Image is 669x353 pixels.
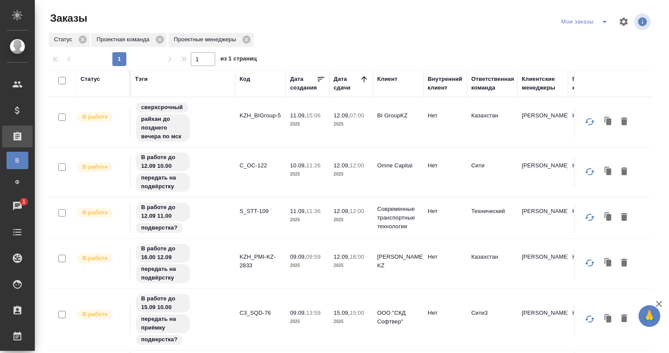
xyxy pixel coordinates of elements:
[306,162,321,169] p: 11:26
[141,223,177,232] p: подверстка?
[579,253,600,273] button: Обновить
[617,209,632,226] button: Удалить
[82,310,108,319] p: В работе
[76,309,125,320] div: Выставляет ПМ после принятия заказа от КМа
[517,107,568,137] td: [PERSON_NAME]
[568,157,618,187] td: Юридический
[600,311,617,327] button: Клонировать
[7,173,28,191] a: Ф
[467,304,517,335] td: Сити3
[290,112,306,119] p: 11.09,
[81,75,100,83] div: Статус
[428,253,463,261] p: Нет
[617,163,632,180] button: Удалить
[579,111,600,132] button: Обновить
[334,75,360,92] div: Дата сдачи
[377,309,419,326] p: ООО "СКД Софтвер"
[290,170,325,179] p: 2025
[428,111,463,120] p: Нет
[220,53,257,66] span: из 1 страниц
[141,335,177,344] p: подверстка?
[428,161,463,170] p: Нет
[82,113,108,121] p: В работе
[617,113,632,130] button: Удалить
[48,11,87,25] span: Заказы
[334,216,368,224] p: 2025
[568,248,618,279] td: Юридический
[76,111,125,123] div: Выставляет ПМ после принятия заказа от КМа
[290,208,306,214] p: 11.09,
[82,208,108,217] p: В работе
[572,75,614,92] div: Проектная команда
[568,203,618,233] td: Юридический
[240,207,281,216] p: S_STT-109
[290,216,325,224] p: 2025
[467,248,517,279] td: Казахстан
[290,120,325,129] p: 2025
[306,310,321,316] p: 13:59
[334,253,350,260] p: 12.09,
[634,13,652,30] span: Посмотреть информацию
[11,156,24,165] span: В
[334,120,368,129] p: 2025
[613,11,634,32] span: Настроить таблицу
[76,253,125,264] div: Выставляет ПМ после принятия заказа от КМа
[290,310,306,316] p: 09.09,
[639,305,660,327] button: 🙏
[306,208,321,214] p: 11:36
[334,112,350,119] p: 12.09,
[334,317,368,326] p: 2025
[306,112,321,119] p: 15:06
[467,157,517,187] td: Сити
[82,163,108,171] p: В работе
[7,152,28,169] a: В
[49,33,90,47] div: Статус
[642,307,657,325] span: 🙏
[350,208,364,214] p: 12:00
[334,310,350,316] p: 15.09,
[568,304,618,335] td: Юридический
[240,161,281,170] p: C_OC-122
[467,203,517,233] td: Технический
[240,111,281,120] p: KZH_BIGroup-5
[54,35,75,44] p: Статус
[517,203,568,233] td: [PERSON_NAME]
[17,197,30,206] span: 1
[141,294,185,312] p: В работе до 15.09 10.00
[76,161,125,173] div: Выставляет ПМ после принятия заказа от КМа
[141,115,185,141] p: райхан до позднего вечера по мск
[290,253,306,260] p: 09.09,
[240,75,250,83] div: Код
[135,75,148,83] div: Тэги
[377,111,419,120] p: BI GroupKZ
[174,35,239,44] p: Проектные менеджеры
[290,317,325,326] p: 2025
[350,310,364,316] p: 15:00
[290,261,325,270] p: 2025
[141,153,185,170] p: В работе до 12.09 10.00
[579,161,600,182] button: Обновить
[600,255,617,271] button: Клонировать
[141,315,185,332] p: передать на приёмку
[334,261,368,270] p: 2025
[471,75,514,92] div: Ответственная команда
[377,75,397,83] div: Клиент
[350,112,364,119] p: 07:00
[2,195,33,217] a: 1
[141,173,185,191] p: передать на подвёрстку
[240,309,281,317] p: C3_SQD-76
[240,253,281,270] p: KZH_PMI-KZ-2833
[559,15,613,29] div: split button
[135,102,231,143] div: сверхсрочный, райхан до позднего вечера по мск
[306,253,321,260] p: 09:59
[11,178,24,186] span: Ф
[600,113,617,130] button: Клонировать
[568,107,618,137] td: Юридический
[334,162,350,169] p: 12.09,
[290,75,317,92] div: Дата создания
[579,309,600,330] button: Обновить
[350,253,364,260] p: 18:00
[617,255,632,271] button: Удалить
[522,75,564,92] div: Клиентские менеджеры
[350,162,364,169] p: 12:00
